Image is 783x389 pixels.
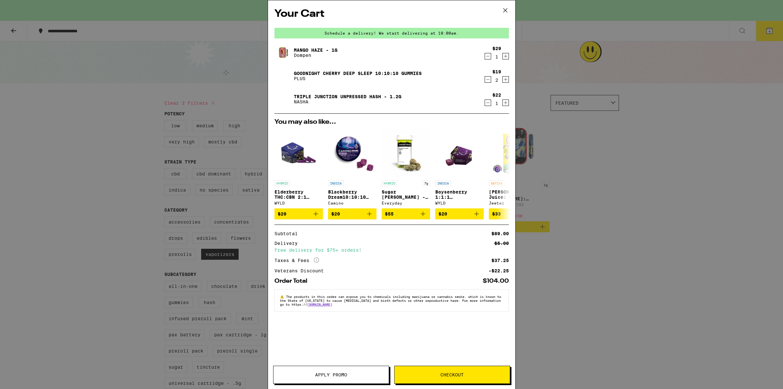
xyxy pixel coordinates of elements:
[440,373,464,377] span: Checkout
[489,208,537,219] button: Add to bag
[382,208,430,219] button: Add to bag
[274,248,509,252] div: Free delivery for $75+ orders!
[492,211,501,216] span: $33
[483,278,509,284] div: $104.00
[491,231,509,236] div: $89.00
[492,101,501,106] div: 1
[328,129,376,208] a: Open page for Blackberry Dream10:10:10 Deep Sleep Gummies from Camino
[382,201,430,205] div: Everyday
[328,201,376,205] div: Camino
[274,67,293,85] img: Goodnight Cherry Deep Sleep 10:10:10 Gummies
[274,201,323,205] div: WYLD
[485,53,491,59] button: Decrement
[485,100,491,106] button: Decrement
[435,180,451,186] p: INDICA
[489,180,504,186] p: SATIVA
[489,201,537,205] div: Jeeter
[294,47,337,53] a: Mango Haze - 1g
[274,180,290,186] p: HYBRID
[328,180,344,186] p: INDICA
[502,53,509,59] button: Increment
[274,28,509,38] div: Schedule a delivery! We start delivering at 10:00am.
[280,295,501,306] span: The products in this order can expose you to chemicals including marijuana or cannabis smoke, whi...
[274,268,328,273] div: Veterans Discount
[435,129,484,208] a: Open page for Boysenberry 1:1:1 THC:CBD:CBN Gummies from WYLD
[492,78,501,83] div: 2
[274,90,293,108] img: Triple Junction Unpressed Hash - 1.2g
[294,76,422,81] p: PLUS
[278,211,286,216] span: $20
[382,180,397,186] p: HYBRID
[274,258,319,263] div: Taxes & Fees
[435,201,484,205] div: WYLD
[492,69,501,74] div: $19
[274,189,323,200] p: Elderberry THC:CBN 2:1 Gummies
[489,129,537,208] a: Open page for Jeeter Juice: Maui Wowie - 1g from Jeeter
[315,373,347,377] span: Apply Promo
[489,189,537,200] p: [PERSON_NAME] Juice: Maui Wowie - 1g
[394,366,510,384] button: Checkout
[382,129,430,208] a: Open page for Sugar Rush Smalls - 7g from Everyday
[422,180,430,186] p: 7g
[294,53,337,58] p: Dompen
[328,189,376,200] p: Blackberry Dream10:10:10 Deep Sleep Gummies
[274,129,323,208] a: Open page for Elderberry THC:CBN 2:1 Gummies from WYLD
[294,71,422,76] a: Goodnight Cherry Deep Sleep 10:10:10 Gummies
[489,129,537,177] img: Jeeter - Jeeter Juice: Maui Wowie - 1g
[382,189,430,200] p: Sugar [PERSON_NAME] - 7g
[442,129,477,177] img: WYLD - Boysenberry 1:1:1 THC:CBD:CBN Gummies
[438,211,447,216] span: $20
[502,76,509,83] button: Increment
[294,99,401,104] p: NASHA
[274,119,509,125] h2: You may also like...
[385,211,394,216] span: $55
[491,258,509,263] div: $37.25
[485,76,491,83] button: Decrement
[273,366,389,384] button: Apply Promo
[280,295,286,299] span: ⚠️
[274,44,293,62] img: Mango Haze - 1g
[294,94,401,99] a: Triple Junction Unpressed Hash - 1.2g
[489,268,509,273] div: -$22.25
[274,278,312,284] div: Order Total
[382,129,430,177] img: Everyday - Sugar Rush Smalls - 7g
[307,302,332,306] a: [DOMAIN_NAME]
[4,5,46,10] span: Hi. Need any help?
[435,189,484,200] p: Boysenberry 1:1:1 THC:CBD:CBN Gummies
[435,208,484,219] button: Add to bag
[492,54,501,59] div: 1
[274,208,323,219] button: Add to bag
[274,7,509,21] h2: Your Cart
[331,211,340,216] span: $20
[274,129,323,177] img: WYLD - Elderberry THC:CBN 2:1 Gummies
[274,241,302,246] div: Delivery
[328,129,376,177] img: Camino - Blackberry Dream10:10:10 Deep Sleep Gummies
[492,46,501,51] div: $29
[274,231,302,236] div: Subtotal
[492,92,501,98] div: $22
[328,208,376,219] button: Add to bag
[502,100,509,106] button: Increment
[494,241,509,246] div: $5.00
